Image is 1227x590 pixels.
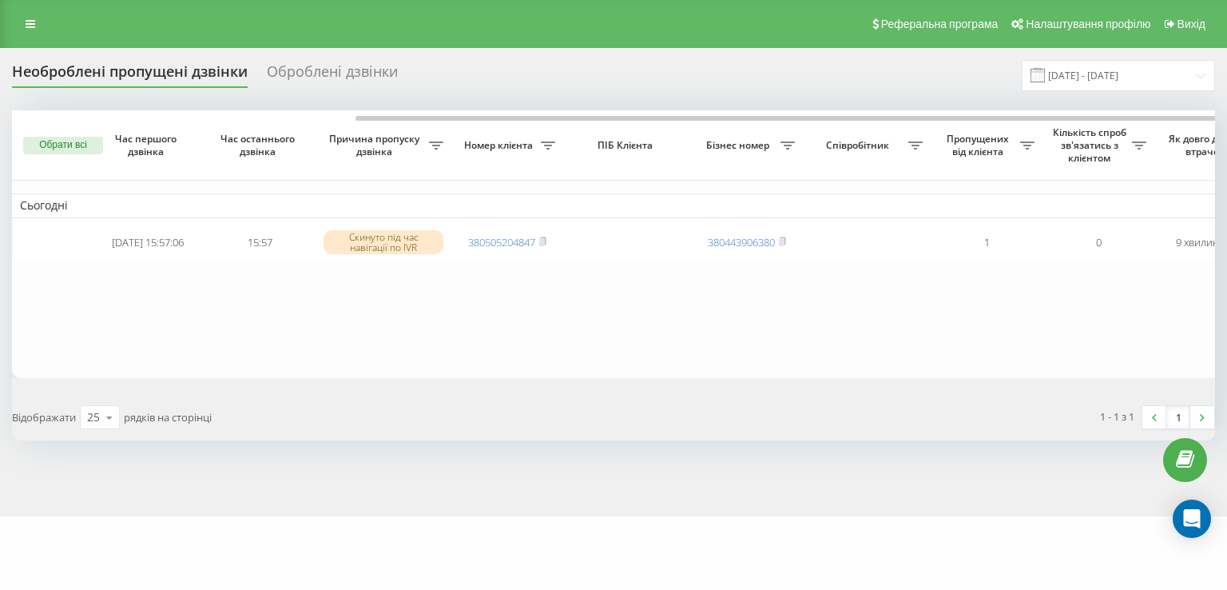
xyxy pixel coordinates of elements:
div: Скинуто під час навігації по IVR [324,230,443,254]
td: 15:57 [204,221,316,264]
span: Час останнього дзвінка [216,133,303,157]
span: Номер клієнта [459,139,541,152]
a: 380443906380 [708,235,775,249]
span: ПІБ Клієнта [577,139,677,152]
td: [DATE] 15:57:06 [92,221,204,264]
span: Вихід [1177,18,1205,30]
td: 0 [1042,221,1154,264]
span: Співробітник [811,139,908,152]
span: Кількість спроб зв'язатись з клієнтом [1050,126,1132,164]
button: Обрати всі [23,137,103,154]
span: Відображати [12,410,76,425]
span: Пропущених від клієнта [939,133,1020,157]
span: Налаштування профілю [1026,18,1150,30]
span: Час першого дзвінка [105,133,191,157]
span: Причина пропуску дзвінка [324,133,429,157]
span: Бізнес номер [699,139,780,152]
a: 1 [1166,406,1190,429]
a: 380505204847 [468,235,535,249]
span: Реферальна програма [881,18,999,30]
div: 25 [87,409,100,425]
div: Оброблені дзвінки [267,63,398,88]
td: 1 [931,221,1042,264]
div: Open Intercom Messenger [1173,500,1211,538]
div: Необроблені пропущені дзвінки [12,63,248,88]
span: рядків на сторінці [124,410,212,425]
div: 1 - 1 з 1 [1100,409,1134,425]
